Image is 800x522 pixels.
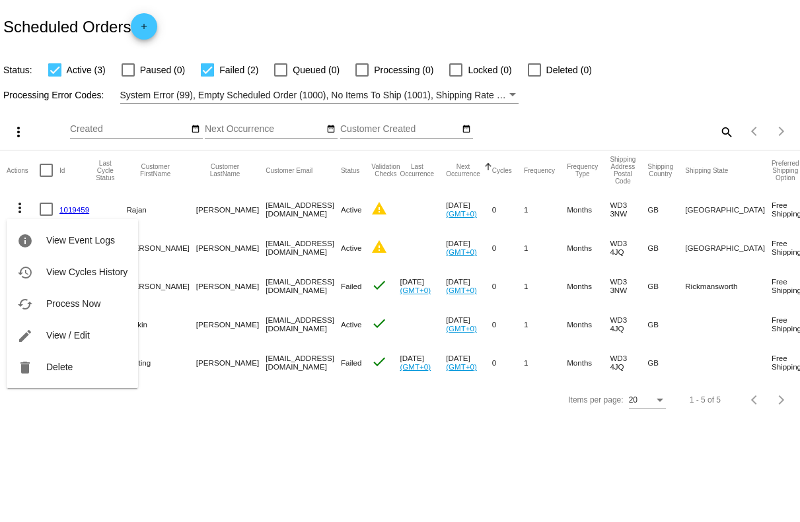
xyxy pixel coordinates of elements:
mat-icon: info [17,233,33,249]
mat-icon: edit [17,328,33,344]
span: Delete [46,362,73,372]
span: View Event Logs [46,235,115,245]
span: Process Now [46,298,100,309]
mat-icon: history [17,265,33,280]
mat-icon: cached [17,296,33,312]
span: View Cycles History [46,267,127,277]
span: View / Edit [46,330,90,341]
mat-icon: delete [17,360,33,375]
